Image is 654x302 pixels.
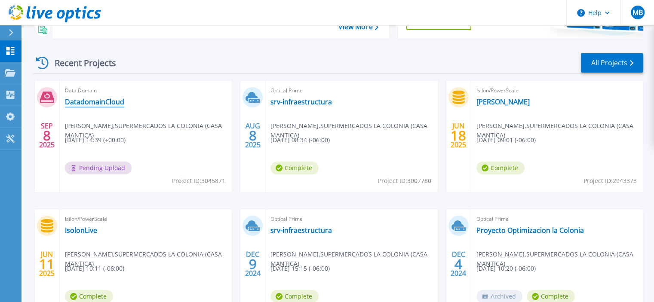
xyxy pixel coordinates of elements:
span: Complete [270,162,319,174]
span: Isilon/PowerScale [476,86,638,95]
span: Optical Prime [476,214,638,224]
span: [DATE] 09:01 (-06:00) [476,135,536,145]
a: All Projects [581,53,643,73]
span: [PERSON_NAME] , SUPERMERCADOS LA COLONIA (CASA MANTICA) [270,250,437,268]
div: SEP 2025 [39,120,55,151]
span: 8 [249,132,257,139]
span: [PERSON_NAME] , SUPERMERCADOS LA COLONIA (CASA MANTICA) [65,121,232,140]
span: Isilon/PowerScale [65,214,227,224]
span: Optical Prime [270,86,432,95]
a: DatadomainCloud [65,98,124,106]
span: [PERSON_NAME] , SUPERMERCADOS LA COLONIA (CASA MANTICA) [65,250,232,268]
a: srv-infraestructura [270,98,332,106]
span: [DATE] 08:34 (-06:00) [270,135,330,145]
span: Complete [476,162,525,174]
span: [PERSON_NAME] , SUPERMERCADOS LA COLONIA (CASA MANTICA) [270,121,437,140]
span: 11 [39,260,55,268]
span: [DATE] 14:39 (+00:00) [65,135,126,145]
div: AUG 2025 [245,120,261,151]
a: IsolonLive [65,226,97,235]
span: [PERSON_NAME] , SUPERMERCADOS LA COLONIA (CASA MANTICA) [476,250,643,268]
span: MB [632,9,642,16]
span: 4 [454,260,462,268]
span: 9 [249,260,257,268]
span: [DATE] 15:15 (-06:00) [270,264,330,273]
span: [PERSON_NAME] , SUPERMERCADOS LA COLONIA (CASA MANTICA) [476,121,643,140]
span: [DATE] 10:20 (-06:00) [476,264,536,273]
span: 8 [43,132,51,139]
span: 18 [451,132,466,139]
div: DEC 2024 [450,248,467,280]
div: JUN 2025 [39,248,55,280]
a: srv-infraestructura [270,226,332,235]
div: DEC 2024 [245,248,261,280]
span: Project ID: 2943373 [583,176,637,186]
span: Project ID: 3007780 [378,176,431,186]
span: Pending Upload [65,162,132,174]
a: [PERSON_NAME] [476,98,530,106]
div: Recent Projects [33,52,128,73]
span: Data Domain [65,86,227,95]
a: Proyecto Optimizacion la Colonia [476,226,584,235]
span: [DATE] 10:11 (-06:00) [65,264,124,273]
span: Optical Prime [270,214,432,224]
span: Project ID: 3045871 [172,176,225,186]
div: JUN 2025 [450,120,467,151]
a: View More [338,23,378,31]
